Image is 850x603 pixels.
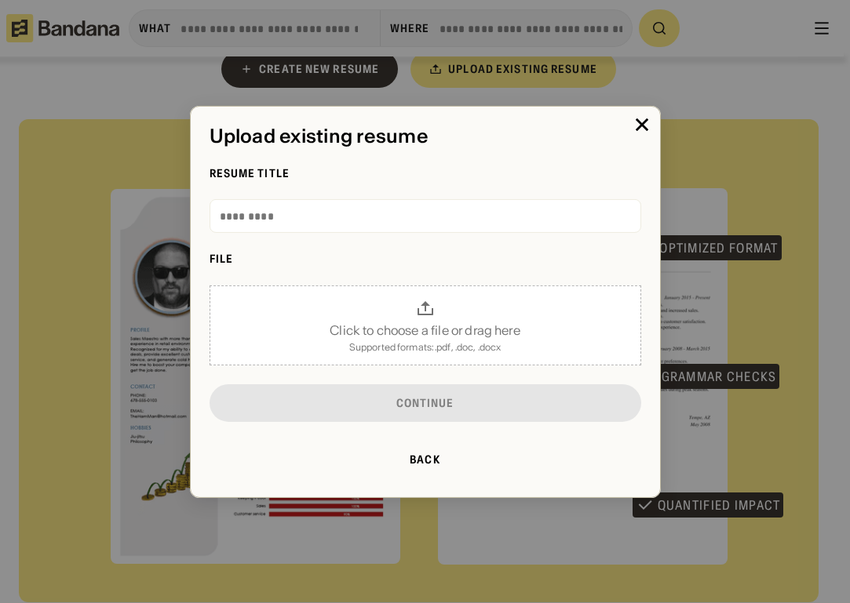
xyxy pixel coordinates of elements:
[349,343,501,352] div: Supported formats: .pdf, .doc, .docx
[410,454,440,465] div: Back
[330,324,520,336] div: Click to choose a file or drag here
[210,166,641,180] div: Resume Title
[210,252,641,266] div: File
[396,398,454,409] div: Continue
[210,125,641,147] div: Upload existing resume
